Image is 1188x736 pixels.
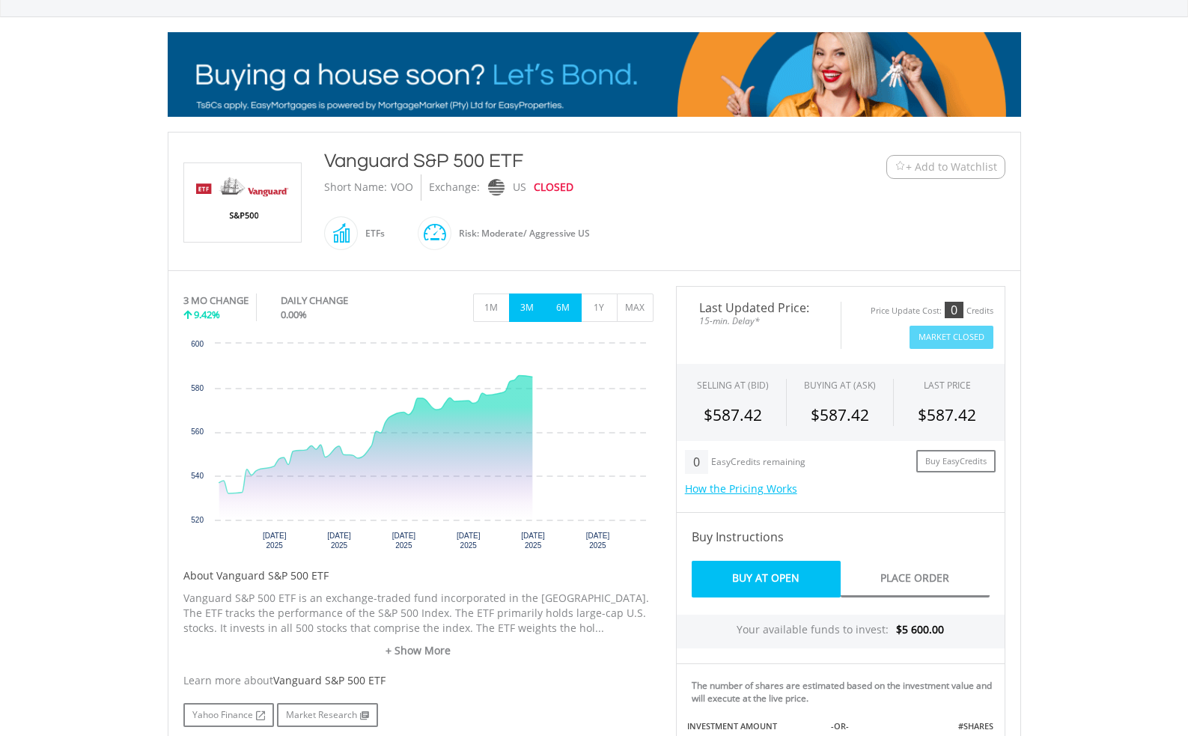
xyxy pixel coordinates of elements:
[886,155,1005,179] button: Watchlist + Add to Watchlist
[358,216,385,252] div: ETFs
[273,673,386,687] span: Vanguard S&P 500 ETF
[509,294,546,322] button: 3M
[811,404,869,425] span: $587.42
[697,379,769,392] div: SELLING AT (BID)
[183,568,654,583] h5: About Vanguard S&P 500 ETF
[183,703,274,727] a: Yahoo Finance
[918,404,976,425] span: $587.42
[186,163,299,242] img: EQU.US.VOO.png
[958,720,993,732] label: #SHARES
[191,340,204,348] text: 600
[966,305,993,317] div: Credits
[585,532,609,550] text: [DATE] 2025
[692,561,841,597] a: Buy At Open
[513,174,526,201] div: US
[191,428,204,436] text: 560
[581,294,618,322] button: 1Y
[692,528,990,546] h4: Buy Instructions
[183,643,654,658] a: + Show More
[895,161,906,172] img: Watchlist
[804,379,876,392] span: BUYING AT (ASK)
[688,302,829,314] span: Last Updated Price:
[183,591,654,636] p: Vanguard S&P 500 ETF is an exchange-traded fund incorporated in the [GEOGRAPHIC_DATA]. The ETF tr...
[687,720,777,732] label: INVESTMENT AMOUNT
[281,308,307,321] span: 0.00%
[456,532,480,550] text: [DATE] 2025
[945,302,963,318] div: 0
[262,532,286,550] text: [DATE] 2025
[327,532,351,550] text: [DATE] 2025
[473,294,510,322] button: 1M
[711,457,805,469] div: EasyCredits remaining
[617,294,654,322] button: MAX
[194,308,220,321] span: 9.42%
[391,174,413,201] div: VOO
[896,622,944,636] span: $5 600.00
[183,673,654,688] div: Learn more about
[677,615,1005,648] div: Your available funds to invest:
[183,294,249,308] div: 3 MO CHANGE
[704,404,762,425] span: $587.42
[910,326,993,349] button: Market Closed
[487,179,504,196] img: nasdaq.png
[692,679,999,705] div: The number of shares are estimated based on the investment value and will execute at the live price.
[831,720,849,732] label: -OR-
[534,174,573,201] div: CLOSED
[685,481,797,496] a: How the Pricing Works
[916,450,996,473] a: Buy EasyCredits
[685,450,708,474] div: 0
[324,174,387,201] div: Short Name:
[429,174,480,201] div: Exchange:
[191,472,204,480] text: 540
[688,314,829,328] span: 15-min. Delay*
[521,532,545,550] text: [DATE] 2025
[191,384,204,392] text: 580
[451,216,590,252] div: Risk: Moderate/ Aggressive US
[871,305,942,317] div: Price Update Cost:
[183,336,654,561] svg: Interactive chart
[392,532,415,550] text: [DATE] 2025
[277,703,378,727] a: Market Research
[906,159,997,174] span: + Add to Watchlist
[841,561,990,597] a: Place Order
[168,32,1021,117] img: EasyMortage Promotion Banner
[183,336,654,561] div: Chart. Highcharts interactive chart.
[281,294,398,308] div: DAILY CHANGE
[545,294,582,322] button: 6M
[324,147,794,174] div: Vanguard S&P 500 ETF
[924,379,971,392] div: LAST PRICE
[191,516,204,524] text: 520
